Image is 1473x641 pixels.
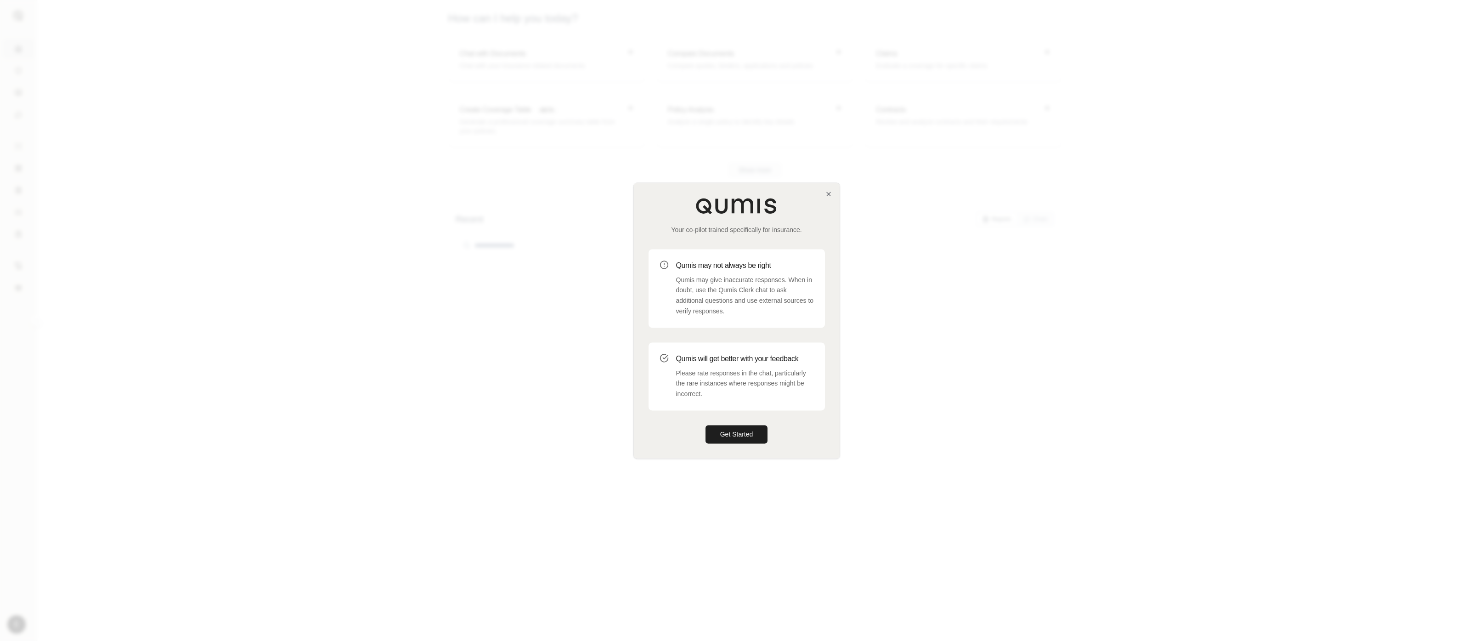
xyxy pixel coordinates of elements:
[676,353,814,364] h3: Qumis will get better with your feedback
[705,425,768,443] button: Get Started
[676,368,814,399] p: Please rate responses in the chat, particularly the rare instances where responses might be incor...
[649,225,825,234] p: Your co-pilot trained specifically for insurance.
[676,275,814,317] p: Qumis may give inaccurate responses. When in doubt, use the Qumis Clerk chat to ask additional qu...
[695,198,778,214] img: Qumis Logo
[676,260,814,271] h3: Qumis may not always be right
